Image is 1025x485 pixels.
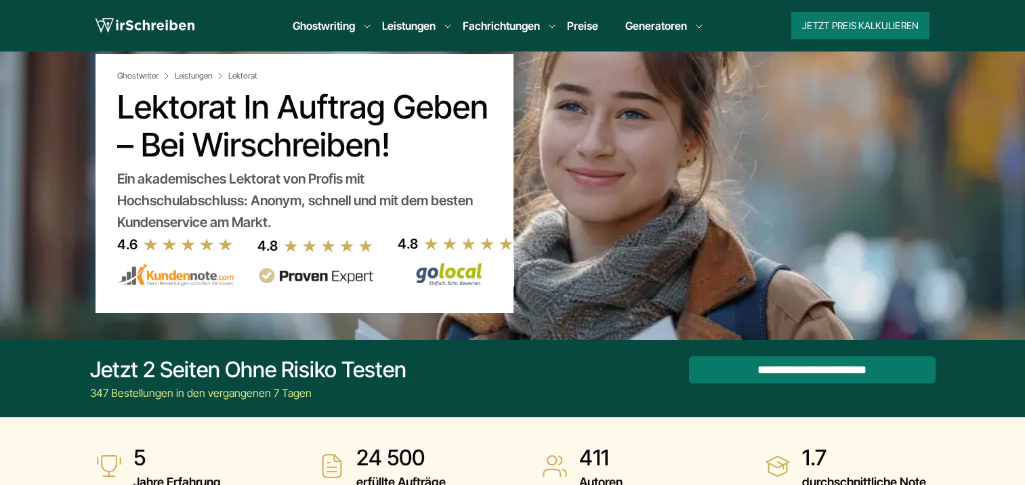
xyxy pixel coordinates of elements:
a: Ghostwriting [293,18,355,34]
strong: 5 [133,444,221,471]
img: stars [283,238,374,253]
div: 4.8 [257,235,278,257]
strong: 411 [579,444,623,471]
img: Wirschreiben Bewertungen [398,262,514,287]
a: Leistungen [175,70,226,81]
img: logo wirschreiben [96,16,194,36]
a: Leistungen [382,18,436,34]
img: stars [143,237,234,252]
h1: Lektorat in Auftrag geben – Bei Wirschreiben! [117,88,492,164]
img: Jahre Erfahrung [96,452,123,480]
img: erfüllte Aufträge [318,452,346,480]
img: durchschnittliche Note [764,452,791,480]
a: Fachrichtungen [463,18,540,34]
div: 347 Bestellungen in den vergangenen 7 Tagen [90,385,406,401]
img: stars [423,236,514,251]
img: provenexpert reviews [257,268,374,284]
div: 4.6 [117,234,138,255]
a: Ghostwriter [117,70,172,81]
strong: 1.7 [802,444,926,471]
img: kundennote [117,263,234,287]
div: 4.8 [398,233,418,255]
div: Jetzt 2 Seiten ohne Risiko testen [90,356,406,383]
div: Ein akademisches Lektorat von Profis mit Hochschulabschluss: Anonym, schnell und mit dem besten K... [117,168,492,233]
strong: 24 500 [356,444,446,471]
span: Lektorat [228,70,257,81]
a: Preise [567,19,598,33]
button: Jetzt Preis kalkulieren [791,12,929,39]
a: Generatoren [625,18,687,34]
img: Autoren [541,452,568,480]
